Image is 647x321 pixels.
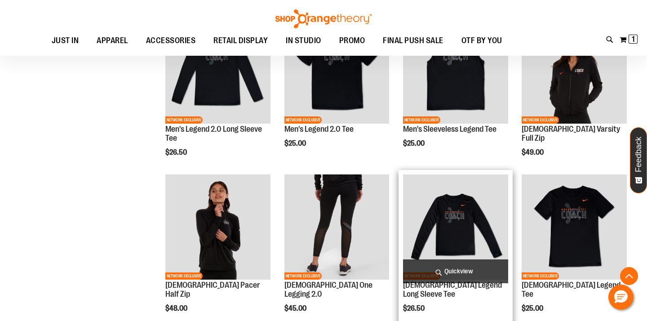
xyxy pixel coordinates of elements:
[284,174,390,280] img: OTF Ladies Coach FA23 One Legging 2.0 - Black primary image
[522,148,545,156] span: $49.00
[165,304,189,312] span: $48.00
[403,281,502,299] a: [DEMOGRAPHIC_DATA] Legend Long Sleeve Tee
[403,174,508,281] a: OTF Ladies Coach FA23 Legend LS Tee - Black primary imageNETWORK EXCLUSIVE
[165,272,203,280] span: NETWORK EXCLUSIVE
[165,174,270,280] img: OTF Ladies Coach FA23 Pacer Half Zip - Black primary image
[620,267,638,285] button: Back To Top
[280,14,394,170] div: product
[461,31,502,51] span: OTF BY YOU
[97,31,128,51] span: APPAREL
[284,272,322,280] span: NETWORK EXCLUSIVE
[452,31,511,51] a: OTF BY YOU
[165,116,203,124] span: NETWORK EXCLUSIVE
[634,137,643,172] span: Feedback
[403,125,496,134] a: Men's Sleeveless Legend Tee
[284,125,354,134] a: Men's Legend 2.0 Tee
[403,139,426,147] span: $25.00
[284,281,372,299] a: [DEMOGRAPHIC_DATA] One Legging 2.0
[165,174,270,281] a: OTF Ladies Coach FA23 Pacer Half Zip - Black primary imageNETWORK EXCLUSIVE
[522,174,627,281] a: OTF Ladies Coach FA23 Legend SS Tee - Black primary imageNETWORK EXCLUSIVE
[284,18,390,124] img: OTF Mens Coach FA23 Legend 2.0 SS Tee - Black primary image
[522,174,627,280] img: OTF Ladies Coach FA23 Legend SS Tee - Black primary image
[522,272,559,280] span: NETWORK EXCLUSIVE
[88,31,137,51] a: APPAREL
[161,14,275,179] div: product
[165,18,270,124] img: OTF Mens Coach FA23 Legend 2.0 LS Tee - Black primary image
[403,174,508,280] img: OTF Ladies Coach FA23 Legend LS Tee - Black primary image
[608,285,634,310] button: Hello, have a question? Let’s chat.
[284,18,390,125] a: OTF Mens Coach FA23 Legend 2.0 SS Tee - Black primary imageNETWORK EXCLUSIVE
[522,281,620,299] a: [DEMOGRAPHIC_DATA] Legend Tee
[274,9,373,28] img: Shop Orangetheory
[213,31,268,51] span: RETAIL DISPLAY
[52,31,79,51] span: JUST IN
[383,31,443,51] span: FINAL PUSH SALE
[286,31,321,51] span: IN STUDIO
[403,18,508,125] a: OTF Mens Coach FA23 Legend Sleeveless Tee - Black primary imageNETWORK EXCLUSIVE
[165,18,270,125] a: OTF Mens Coach FA23 Legend 2.0 LS Tee - Black primary imageNETWORK EXCLUSIVE
[522,304,545,312] span: $25.00
[146,31,196,51] span: ACCESSORIES
[522,125,620,143] a: [DEMOGRAPHIC_DATA] Varsity Full Zip
[374,31,452,51] a: FINAL PUSH SALE
[165,125,262,143] a: Men's Legend 2.0 Long Sleeve Tee
[632,35,635,44] span: 1
[522,18,627,124] img: OTF Ladies Coach FA23 Varsity Full Zip - Black primary image
[137,31,205,51] a: ACCESSORIES
[165,148,188,156] span: $26.50
[277,31,330,51] a: IN STUDIO
[403,259,508,283] a: Quickview
[403,304,426,312] span: $26.50
[522,116,559,124] span: NETWORK EXCLUSIVE
[204,31,277,51] a: RETAIL DISPLAY
[284,174,390,281] a: OTF Ladies Coach FA23 One Legging 2.0 - Black primary imageNETWORK EXCLUSIVE
[399,14,513,170] div: product
[403,18,508,124] img: OTF Mens Coach FA23 Legend Sleeveless Tee - Black primary image
[630,127,647,193] button: Feedback - Show survey
[330,31,374,51] a: PROMO
[284,116,322,124] span: NETWORK EXCLUSIVE
[403,116,440,124] span: NETWORK EXCLUSIVE
[517,14,631,179] div: product
[284,139,307,147] span: $25.00
[43,31,88,51] a: JUST IN
[284,304,308,312] span: $45.00
[165,281,260,299] a: [DEMOGRAPHIC_DATA] Pacer Half Zip
[339,31,365,51] span: PROMO
[522,18,627,125] a: OTF Ladies Coach FA23 Varsity Full Zip - Black primary imageNETWORK EXCLUSIVE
